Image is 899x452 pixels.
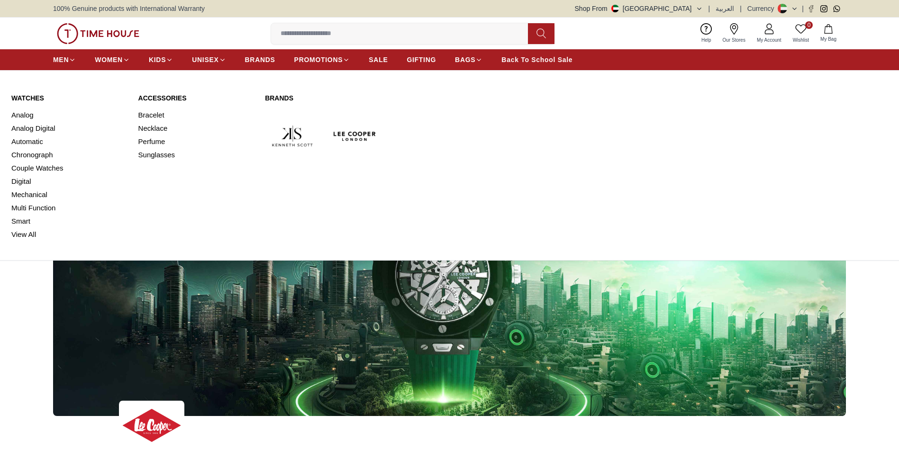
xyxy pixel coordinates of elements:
[808,5,815,12] a: Facebook
[11,108,127,122] a: Analog
[11,228,127,241] a: View All
[265,108,320,163] img: Kenneth Scott
[753,36,785,44] span: My Account
[327,108,382,163] img: Lee Cooper
[53,4,205,13] span: 100% Genuine products with International Warranty
[138,122,254,135] a: Necklace
[820,5,827,12] a: Instagram
[815,22,842,45] button: My Bag
[369,51,388,68] a: SALE
[802,4,804,13] span: |
[192,51,226,68] a: UNISEX
[245,51,275,68] a: BRANDS
[294,51,350,68] a: PROMOTIONS
[95,51,130,68] a: WOMEN
[787,21,815,45] a: 0Wishlist
[11,175,127,188] a: Digital
[501,55,572,64] span: Back To School Sale
[369,55,388,64] span: SALE
[265,93,507,103] a: Brands
[717,21,751,45] a: Our Stores
[407,55,436,64] span: GIFTING
[611,5,619,12] img: United Arab Emirates
[245,55,275,64] span: BRANDS
[53,55,69,64] span: MEN
[11,188,127,201] a: Mechanical
[11,215,127,228] a: Smart
[149,55,166,64] span: KIDS
[11,93,127,103] a: Watches
[698,36,715,44] span: Help
[390,108,445,163] img: Quantum
[138,148,254,162] a: Sunglasses
[501,51,572,68] a: Back To School Sale
[11,135,127,148] a: Automatic
[149,51,173,68] a: KIDS
[716,4,734,13] button: العربية
[455,51,482,68] a: BAGS
[747,4,778,13] div: Currency
[833,5,840,12] a: Whatsapp
[138,135,254,148] a: Perfume
[294,55,343,64] span: PROMOTIONS
[53,51,76,68] a: MEN
[696,21,717,45] a: Help
[740,4,742,13] span: |
[119,400,184,450] img: ...
[708,4,710,13] span: |
[138,93,254,103] a: Accessories
[138,108,254,122] a: Bracelet
[719,36,749,44] span: Our Stores
[192,55,218,64] span: UNISEX
[575,4,703,13] button: Shop From[GEOGRAPHIC_DATA]
[817,36,840,43] span: My Bag
[455,55,475,64] span: BAGS
[265,171,320,226] img: Slazenger
[95,55,123,64] span: WOMEN
[789,36,813,44] span: Wishlist
[53,106,846,416] img: ...
[11,148,127,162] a: Chronograph
[805,21,813,29] span: 0
[57,23,139,44] img: ...
[11,162,127,175] a: Couple Watches
[11,201,127,215] a: Multi Function
[452,108,507,163] img: Tornado
[407,51,436,68] a: GIFTING
[11,122,127,135] a: Analog Digital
